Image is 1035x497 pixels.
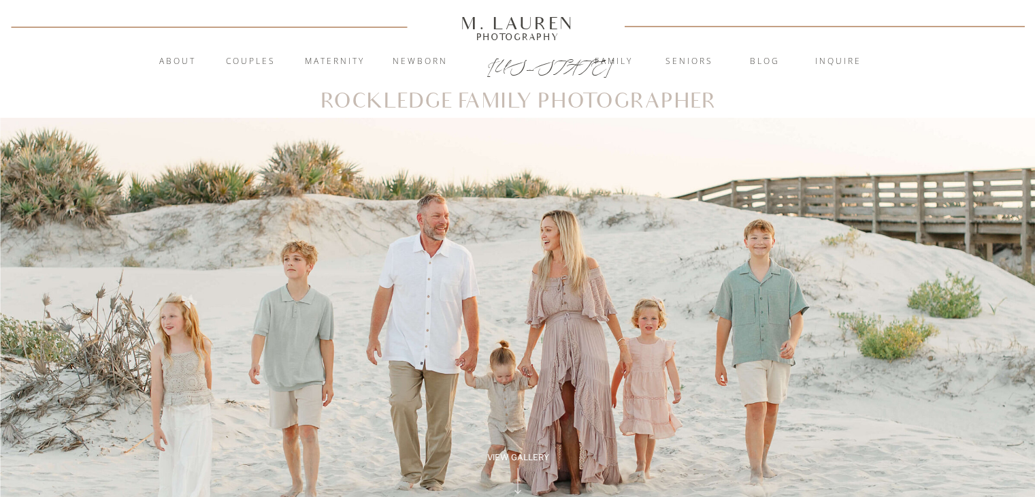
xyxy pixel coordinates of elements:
[384,55,457,69] a: Newborn
[577,55,651,69] a: Family
[728,55,802,69] a: blog
[487,56,549,72] a: [US_STATE]
[455,33,580,40] a: Photography
[653,55,726,69] a: Seniors
[152,55,204,69] a: About
[298,55,372,69] a: Maternity
[214,55,288,69] a: Couples
[421,16,615,31] a: M. Lauren
[320,92,717,112] h1: Rockledge Family Photographer
[472,451,565,464] a: View Gallery
[802,55,875,69] a: inquire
